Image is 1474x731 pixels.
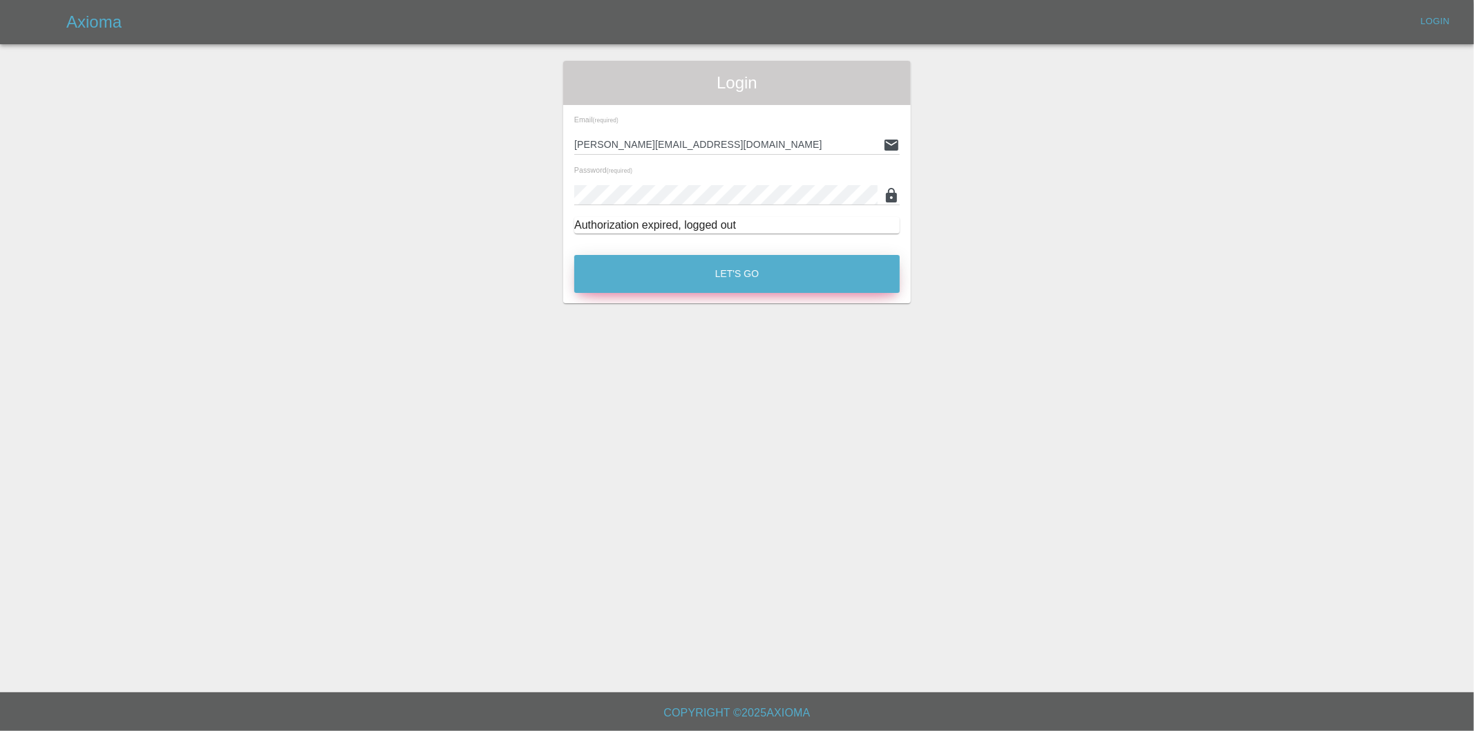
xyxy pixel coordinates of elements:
[1413,11,1457,32] a: Login
[574,217,900,234] div: Authorization expired, logged out
[607,168,632,174] small: (required)
[66,11,122,33] h5: Axioma
[11,703,1463,723] h6: Copyright © 2025 Axioma
[574,255,900,293] button: Let's Go
[574,166,632,174] span: Password
[593,117,618,124] small: (required)
[574,72,900,94] span: Login
[574,115,618,124] span: Email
